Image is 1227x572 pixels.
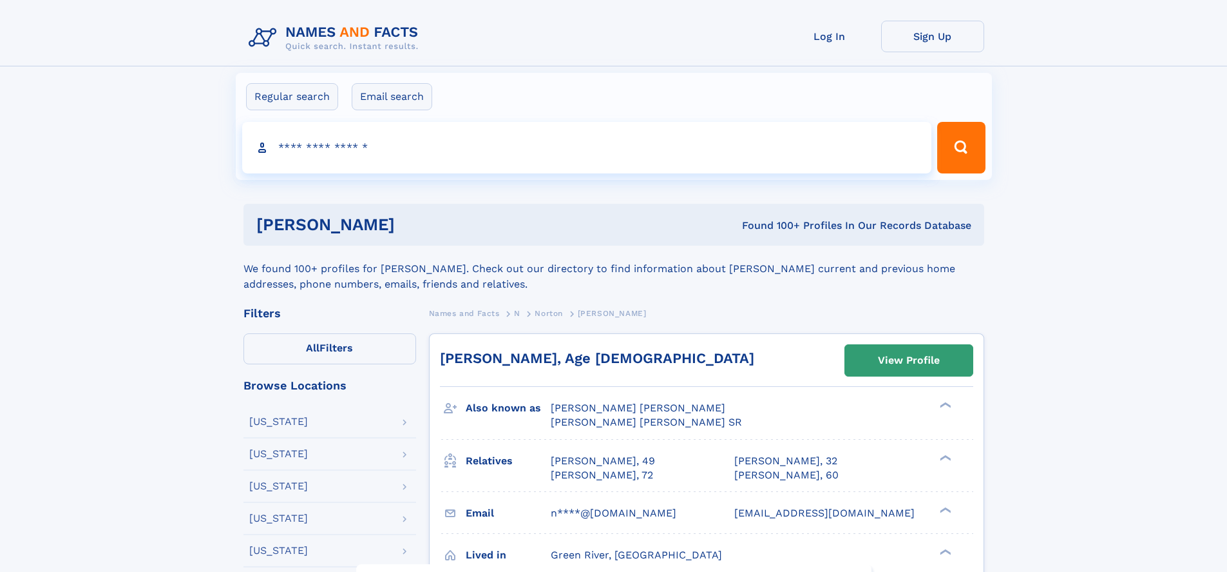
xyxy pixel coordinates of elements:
[246,83,338,110] label: Regular search
[514,305,520,321] a: N
[734,468,839,482] a: [PERSON_NAME], 60
[535,305,563,321] a: Norton
[243,380,416,391] div: Browse Locations
[249,546,308,556] div: [US_STATE]
[243,21,429,55] img: Logo Names and Facts
[466,397,551,419] h3: Also known as
[440,350,754,366] a: [PERSON_NAME], Age [DEMOGRAPHIC_DATA]
[551,454,655,468] a: [PERSON_NAME], 49
[937,401,952,409] div: ❯
[243,308,416,319] div: Filters
[466,544,551,566] h3: Lived in
[551,402,725,414] span: [PERSON_NAME] [PERSON_NAME]
[845,345,973,376] a: View Profile
[249,417,308,427] div: [US_STATE]
[306,342,319,354] span: All
[514,309,520,318] span: N
[466,502,551,524] h3: Email
[937,506,952,514] div: ❯
[937,453,952,462] div: ❯
[535,309,563,318] span: Norton
[242,122,932,173] input: search input
[881,21,984,52] a: Sign Up
[352,83,432,110] label: Email search
[551,416,742,428] span: [PERSON_NAME] [PERSON_NAME] SR
[568,219,971,233] div: Found 100+ Profiles In Our Records Database
[551,468,653,482] a: [PERSON_NAME], 72
[466,450,551,472] h3: Relatives
[778,21,881,52] a: Log In
[734,454,837,468] a: [PERSON_NAME], 32
[249,449,308,459] div: [US_STATE]
[551,549,722,561] span: Green River, [GEOGRAPHIC_DATA]
[937,547,952,556] div: ❯
[937,122,985,173] button: Search Button
[878,346,940,375] div: View Profile
[578,309,647,318] span: [PERSON_NAME]
[256,217,569,233] h1: [PERSON_NAME]
[243,246,984,292] div: We found 100+ profiles for [PERSON_NAME]. Check out our directory to find information about [PERS...
[249,481,308,491] div: [US_STATE]
[734,507,915,519] span: [EMAIL_ADDRESS][DOMAIN_NAME]
[243,333,416,364] label: Filters
[249,513,308,524] div: [US_STATE]
[429,305,500,321] a: Names and Facts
